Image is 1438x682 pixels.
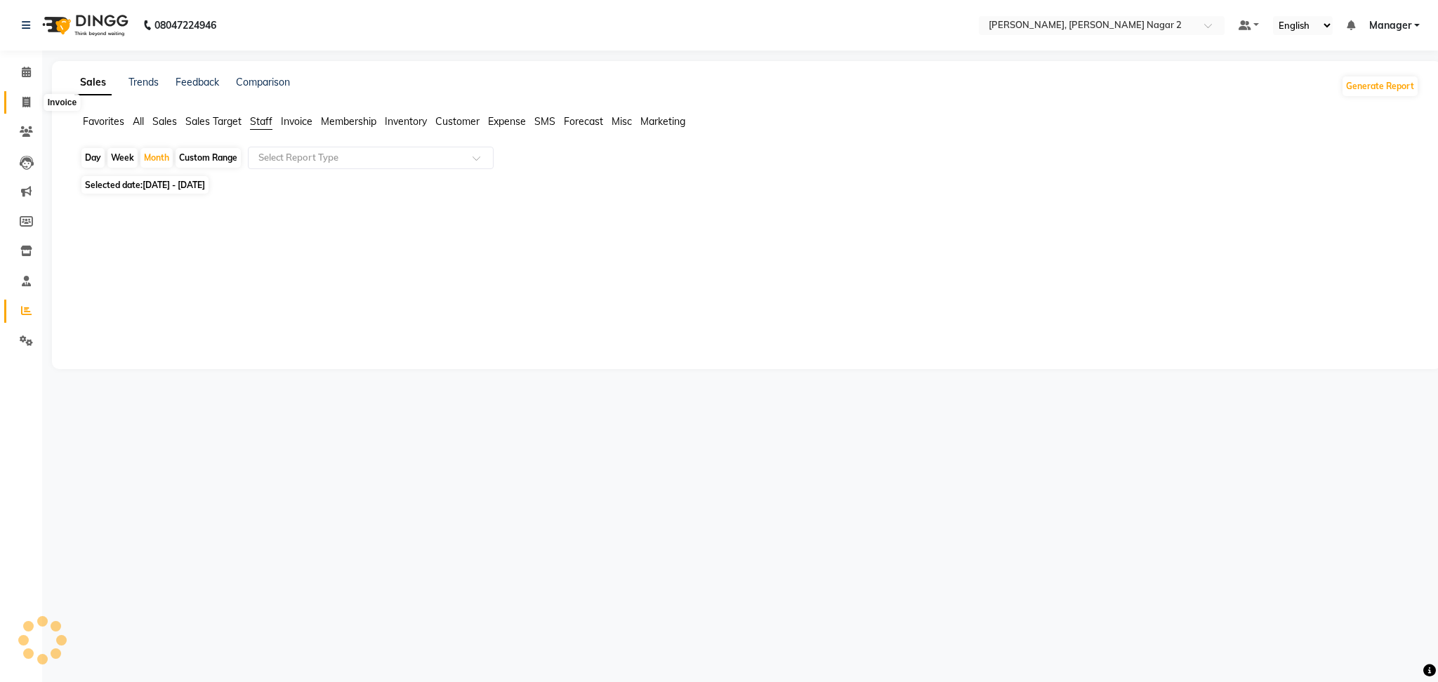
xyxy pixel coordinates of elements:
b: 08047224946 [154,6,216,45]
span: Invoice [281,115,312,128]
img: logo [36,6,132,45]
span: Customer [435,115,480,128]
div: Week [107,148,138,168]
button: Generate Report [1343,76,1418,96]
div: Month [140,148,173,168]
span: Expense [488,115,526,128]
span: Sales Target [185,115,242,128]
span: Selected date: [81,176,209,194]
span: Staff [250,115,272,128]
span: Inventory [385,115,427,128]
span: Manager [1369,18,1411,33]
span: Misc [612,115,632,128]
div: Custom Range [176,148,241,168]
span: Forecast [564,115,603,128]
span: Sales [152,115,177,128]
span: Marketing [640,115,685,128]
span: SMS [534,115,555,128]
a: Sales [74,70,112,95]
a: Comparison [236,76,290,88]
span: [DATE] - [DATE] [143,180,205,190]
a: Feedback [176,76,219,88]
div: Invoice [44,94,80,111]
span: All [133,115,144,128]
span: Favorites [83,115,124,128]
a: Trends [128,76,159,88]
div: Day [81,148,105,168]
span: Membership [321,115,376,128]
